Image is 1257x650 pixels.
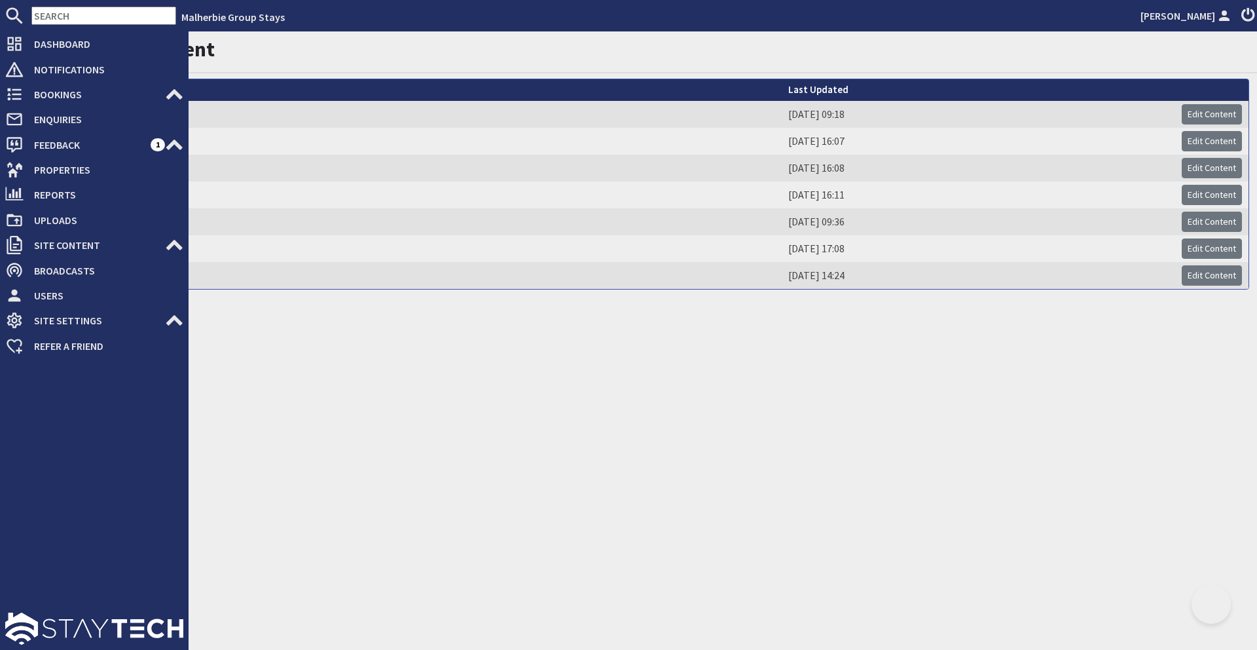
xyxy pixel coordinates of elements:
[24,59,183,80] span: Notifications
[5,613,183,645] img: staytech_l_w-4e588a39d9fa60e82540d7cfac8cfe4b7147e857d3e8dbdfbd41c59d52db0ec4.svg
[1182,239,1242,259] a: Edit Content
[5,310,183,331] a: Site Settings
[31,7,176,25] input: SEARCH
[782,128,1175,155] td: [DATE] 16:07
[5,84,183,105] a: Bookings
[5,159,183,180] a: Properties
[782,182,1175,208] td: [DATE] 16:11
[5,59,183,80] a: Notifications
[1182,104,1242,124] a: Edit Content
[40,235,782,262] td: 6 : Bottom: 3
[181,10,285,24] a: Malherbie Group Stays
[40,182,782,208] td: 4 : Bottom: 1
[151,138,165,151] span: 1
[1140,8,1233,24] a: [PERSON_NAME]
[5,184,183,205] a: Reports
[24,285,183,306] span: Users
[1192,584,1231,624] iframe: Toggle Customer Support
[5,33,183,54] a: Dashboard
[5,210,183,231] a: Uploads
[24,84,165,105] span: Bookings
[1182,212,1242,232] a: Edit Content
[24,335,183,356] span: Refer a Friend
[5,285,183,306] a: Users
[24,159,183,180] span: Properties
[1182,158,1242,178] a: Edit Content
[782,208,1175,235] td: [DATE] 09:36
[782,262,1175,289] td: [DATE] 14:24
[40,101,782,128] td: 1 : Top Left of Homepage
[1182,265,1242,286] a: Edit Content
[24,310,165,331] span: Site Settings
[40,262,782,289] td: 7 : Bottom: 4
[24,235,165,256] span: Site Content
[782,235,1175,262] td: [DATE] 17:08
[40,155,782,182] td: 3 : Top Right of Homepage
[40,79,782,101] th: Position
[24,33,183,54] span: Dashboard
[24,109,183,130] span: Enquiries
[5,134,183,155] a: Feedback 1
[40,208,782,235] td: 5 : Bottom: 2
[5,335,183,356] a: Refer a Friend
[5,235,183,256] a: Site Content
[24,184,183,205] span: Reports
[5,260,183,281] a: Broadcasts
[1182,131,1242,151] a: Edit Content
[40,128,782,155] td: 2 : Top Center of Homepage
[1182,185,1242,205] a: Edit Content
[5,109,183,130] a: Enquiries
[24,260,183,281] span: Broadcasts
[24,210,183,231] span: Uploads
[24,134,151,155] span: Feedback
[782,155,1175,182] td: [DATE] 16:08
[782,101,1175,128] td: [DATE] 09:18
[782,79,1175,101] th: Last Updated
